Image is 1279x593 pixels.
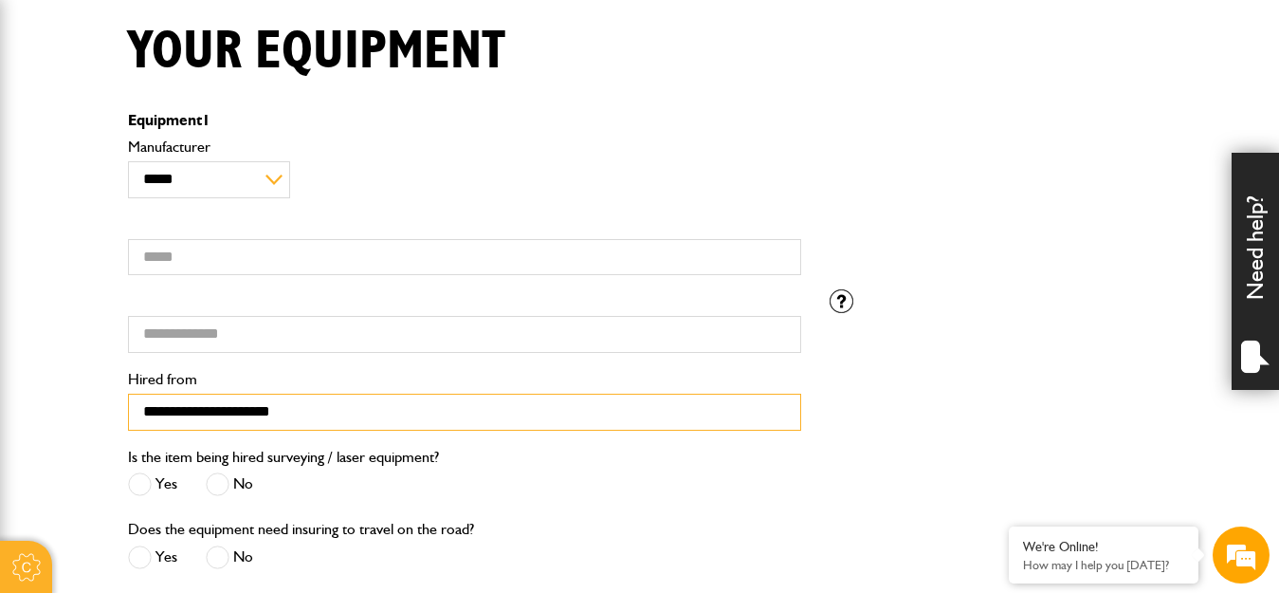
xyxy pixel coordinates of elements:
[1023,539,1184,555] div: We're Online!
[128,450,439,465] label: Is the item being hired surveying / laser equipment?
[258,459,344,485] em: Start Chat
[202,111,210,129] span: 1
[128,372,801,387] label: Hired from
[128,113,801,128] p: Equipment
[25,176,346,217] input: Enter your last name
[1023,558,1184,572] p: How may I help you today?
[128,546,177,569] label: Yes
[99,106,319,131] div: Chat with us now
[128,20,505,83] h1: Your equipment
[128,139,801,155] label: Manufacturer
[32,105,80,132] img: d_20077148190_company_1631870298795_20077148190
[311,9,356,55] div: Minimize live chat window
[206,546,253,569] label: No
[25,343,346,443] textarea: Type your message and hit 'Enter'
[1232,153,1279,390] div: Need help?
[128,473,177,496] label: Yes
[206,473,253,496] label: No
[25,287,346,329] input: Enter your phone number
[128,522,474,537] label: Does the equipment need insuring to travel on the road?
[25,232,346,273] input: Enter your email address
